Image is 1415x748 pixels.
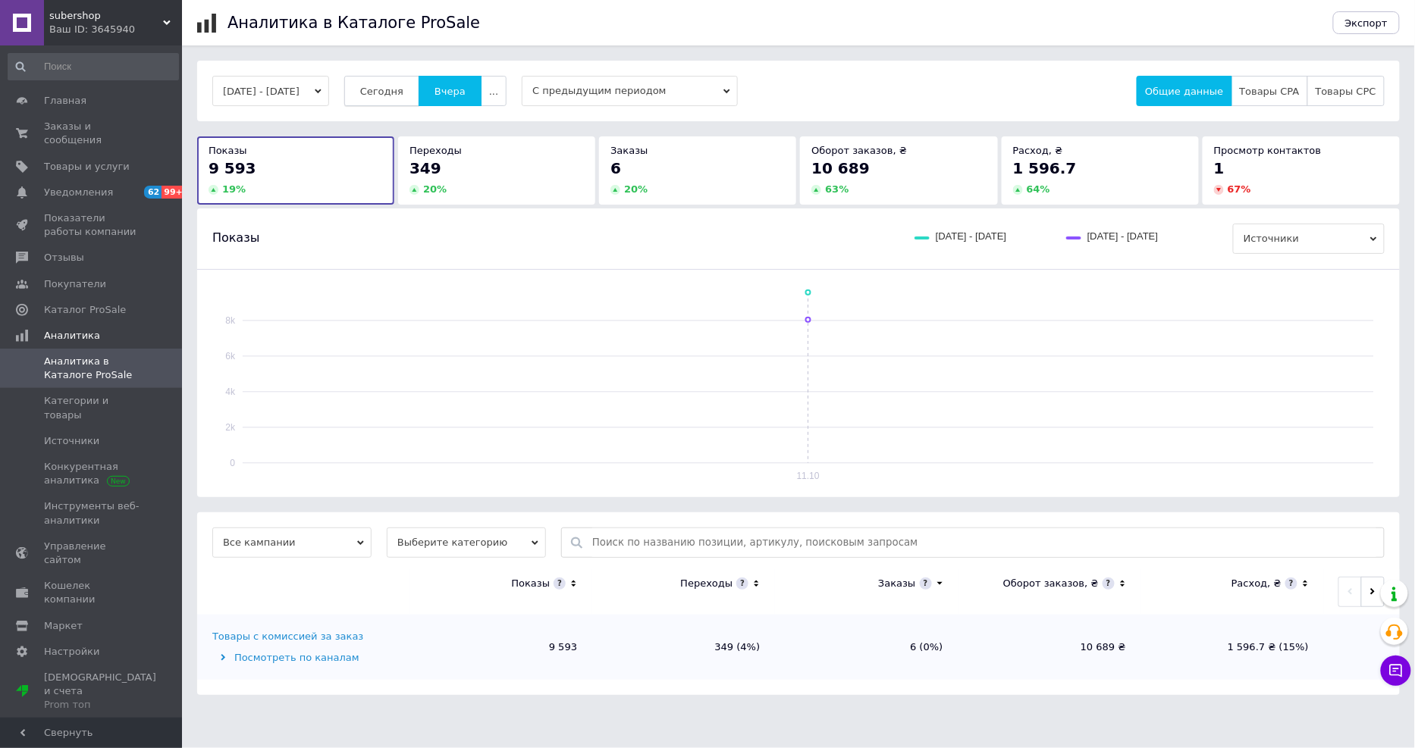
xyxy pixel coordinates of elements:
[212,230,259,246] span: Показы
[44,579,140,606] span: Кошелек компании
[44,645,99,659] span: Настройки
[209,159,256,177] span: 9 593
[225,315,236,326] text: 8k
[222,183,246,195] span: 19 %
[775,615,958,680] td: 6 (0%)
[212,651,406,665] div: Посмотреть по каналам
[225,387,236,397] text: 4k
[1307,76,1385,106] button: Товары CPC
[811,159,870,177] span: 10 689
[212,527,372,558] span: Все кампании
[44,671,156,712] span: [DEMOGRAPHIC_DATA] и счета
[1141,615,1324,680] td: 1 596.7 ₴ (15%)
[1333,11,1400,34] button: Экспорт
[1231,76,1308,106] button: Товары CPA
[435,86,466,97] span: Вчера
[1013,159,1077,177] span: 1 596.7
[225,351,236,361] text: 6k
[1013,145,1063,156] span: Расход, ₴
[1228,183,1251,195] span: 67 %
[1316,86,1376,97] span: Товары CPC
[1231,577,1282,590] div: Расход, ₴
[1137,76,1231,106] button: Общие данные
[344,76,419,106] button: Сегодня
[878,577,915,590] div: Заказы
[610,145,648,156] span: Заказы
[44,94,86,108] span: Главная
[44,355,140,382] span: Аналитика в Каталоге ProSale
[1145,86,1223,97] span: Общие данные
[409,145,462,156] span: Переходы
[1381,656,1411,686] button: Чат с покупателем
[44,434,99,448] span: Источники
[44,698,156,712] div: Prom топ
[610,159,621,177] span: 6
[1027,183,1050,195] span: 64 %
[1214,159,1225,177] span: 1
[44,619,83,633] span: Маркет
[511,577,550,590] div: Показы
[209,145,247,156] span: Показы
[225,422,236,433] text: 2k
[8,53,179,80] input: Поиск
[44,540,140,567] span: Управление сайтом
[811,145,907,156] span: Оборот заказов, ₴
[489,86,498,97] span: ...
[144,186,162,199] span: 62
[162,186,187,199] span: 99+
[592,528,1376,557] input: Поиск по названию позиции, артикулу, поисковым запросам
[481,76,507,106] button: ...
[49,9,163,23] span: subershop
[1214,145,1322,156] span: Просмотр контактов
[49,23,182,36] div: Ваш ID: 3645940
[958,615,1141,680] td: 10 689 ₴
[44,277,106,291] span: Покупатели
[44,251,84,264] span: Отзывы
[44,120,140,147] span: Заказы и сообщения
[44,186,113,199] span: Уведомления
[592,615,775,680] td: 349 (4%)
[419,76,482,106] button: Вчера
[227,14,480,32] h1: Аналитика в Каталоге ProSale
[409,615,592,680] td: 9 593
[409,159,441,177] span: 349
[1345,17,1388,29] span: Экспорт
[522,76,738,106] span: С предыдущим периодом
[44,303,126,317] span: Каталог ProSale
[360,86,403,97] span: Сегодня
[624,183,648,195] span: 20 %
[44,160,130,174] span: Товары и услуги
[212,630,363,643] div: Товары с комиссией за заказ
[44,499,140,527] span: Инструменты веб-аналитики
[1003,577,1099,590] div: Оборот заказов, ₴
[212,76,329,106] button: [DATE] - [DATE]
[44,211,140,239] span: Показатели работы компании
[387,527,546,558] span: Выберите категорию
[44,394,140,421] span: Категории и товары
[44,460,140,487] span: Конкурентная аналитика
[1240,86,1300,97] span: Товары CPA
[230,458,235,468] text: 0
[797,471,820,481] text: 11.10
[423,183,447,195] span: 20 %
[680,577,733,590] div: Переходы
[1233,224,1385,254] span: Источники
[44,329,100,343] span: Аналитика
[825,183,849,195] span: 63 %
